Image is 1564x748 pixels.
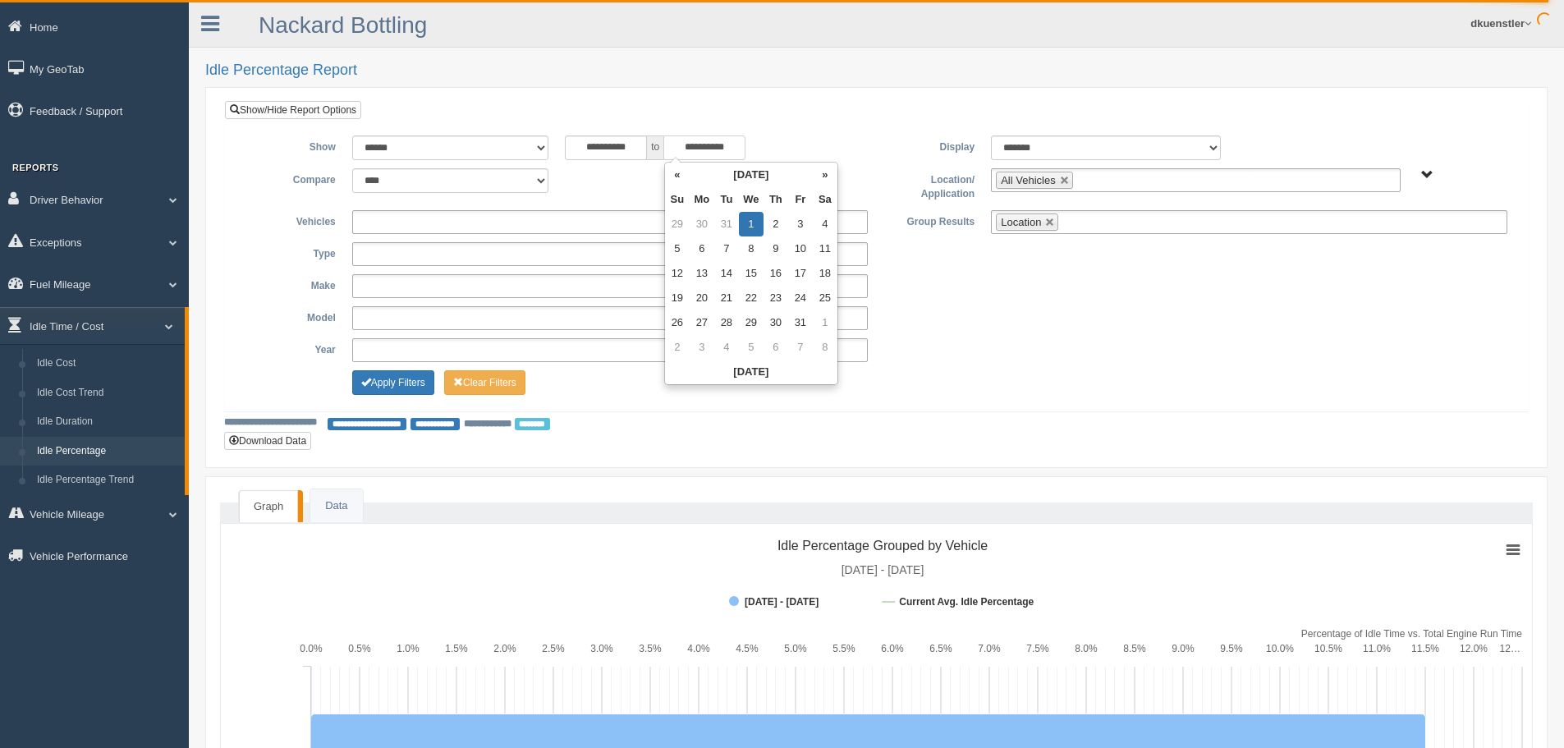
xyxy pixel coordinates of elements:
[813,310,837,335] td: 1
[300,643,323,654] text: 0.0%
[665,286,690,310] td: 19
[1075,643,1098,654] text: 8.0%
[739,335,764,360] td: 5
[348,643,371,654] text: 0.5%
[259,12,427,38] a: Nackard Bottling
[764,310,788,335] td: 30
[1301,628,1523,640] tspan: Percentage of Idle Time vs. Total Engine Run Time
[813,286,837,310] td: 25
[590,643,613,654] text: 3.0%
[665,187,690,212] th: Su
[690,212,714,236] td: 30
[239,490,298,523] a: Graph
[665,236,690,261] td: 5
[1314,643,1342,654] text: 10.5%
[225,101,361,119] a: Show/Hide Report Options
[788,310,813,335] td: 31
[813,261,837,286] td: 18
[788,261,813,286] td: 17
[1001,174,1055,186] span: All Vehicles
[788,286,813,310] td: 24
[237,306,344,326] label: Model
[876,135,983,155] label: Display
[813,335,837,360] td: 8
[714,236,739,261] td: 7
[665,261,690,286] td: 12
[739,212,764,236] td: 1
[813,187,837,212] th: Sa
[764,236,788,261] td: 9
[714,310,739,335] td: 28
[813,163,837,187] th: »
[310,489,362,523] a: Data
[714,212,739,236] td: 31
[1266,643,1294,654] text: 10.0%
[493,643,516,654] text: 2.0%
[30,437,185,466] a: Idle Percentage
[647,135,663,160] span: to
[30,379,185,408] a: Idle Cost Trend
[205,62,1548,79] h2: Idle Percentage Report
[739,310,764,335] td: 29
[739,187,764,212] th: We
[1123,643,1146,654] text: 8.5%
[690,236,714,261] td: 6
[929,643,952,654] text: 6.5%
[542,643,565,654] text: 2.5%
[665,163,690,187] th: «
[237,274,344,294] label: Make
[788,335,813,360] td: 7
[813,236,837,261] td: 11
[665,335,690,360] td: 2
[690,286,714,310] td: 20
[639,643,662,654] text: 3.5%
[899,596,1034,608] tspan: Current Avg. Idle Percentage
[1411,643,1439,654] text: 11.5%
[788,187,813,212] th: Fr
[777,539,988,553] tspan: Idle Percentage Grouped by Vehicle
[665,212,690,236] td: 29
[237,242,344,262] label: Type
[1460,643,1488,654] text: 12.0%
[736,643,759,654] text: 4.5%
[397,643,420,654] text: 1.0%
[784,643,807,654] text: 5.0%
[881,643,904,654] text: 6.0%
[714,286,739,310] td: 21
[690,187,714,212] th: Mo
[876,210,983,230] label: Group Results
[237,338,344,358] label: Year
[237,210,344,230] label: Vehicles
[444,370,525,395] button: Change Filter Options
[739,236,764,261] td: 8
[978,643,1001,654] text: 7.0%
[1220,643,1243,654] text: 9.5%
[690,310,714,335] td: 27
[788,212,813,236] td: 3
[764,261,788,286] td: 16
[788,236,813,261] td: 10
[690,163,813,187] th: [DATE]
[665,310,690,335] td: 26
[714,261,739,286] td: 14
[714,187,739,212] th: Tu
[764,286,788,310] td: 23
[745,596,819,608] tspan: [DATE] - [DATE]
[445,643,468,654] text: 1.5%
[714,335,739,360] td: 4
[30,466,185,495] a: Idle Percentage Trend
[1001,216,1041,228] span: Location
[30,349,185,379] a: Idle Cost
[739,261,764,286] td: 15
[739,286,764,310] td: 22
[224,432,311,450] button: Download Data
[764,187,788,212] th: Th
[1172,643,1195,654] text: 9.0%
[832,643,855,654] text: 5.5%
[764,335,788,360] td: 6
[842,563,924,576] tspan: [DATE] - [DATE]
[690,261,714,286] td: 13
[1363,643,1391,654] text: 11.0%
[687,643,710,654] text: 4.0%
[1026,643,1049,654] text: 7.5%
